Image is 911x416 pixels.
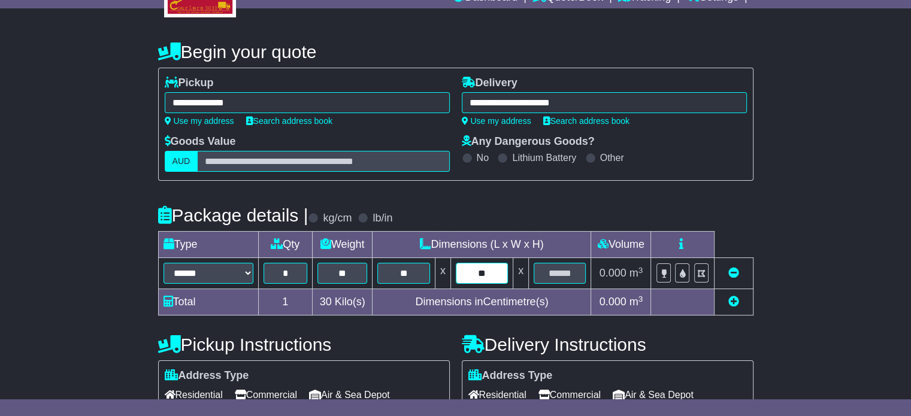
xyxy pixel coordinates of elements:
td: x [435,258,450,289]
h4: Delivery Instructions [462,335,753,354]
label: lb/in [373,212,392,225]
sup: 3 [638,266,643,275]
span: m [629,267,643,279]
td: Total [158,289,258,315]
label: No [477,152,489,163]
label: Any Dangerous Goods? [462,135,595,148]
td: Kilo(s) [312,289,373,315]
h4: Package details | [158,205,308,225]
td: Qty [258,232,312,258]
label: AUD [165,151,198,172]
h4: Begin your quote [158,42,753,62]
a: Use my address [462,116,531,126]
td: Weight [312,232,373,258]
span: 0.000 [600,267,626,279]
a: Search address book [246,116,332,126]
label: Address Type [165,369,249,382]
label: kg/cm [323,212,352,225]
span: Residential [468,385,526,404]
sup: 3 [638,294,643,303]
span: Commercial [235,385,297,404]
span: Air & Sea Depot [309,385,390,404]
label: Goods Value [165,135,236,148]
span: Air & Sea Depot [613,385,694,404]
td: 1 [258,289,312,315]
span: m [629,296,643,308]
td: Volume [591,232,651,258]
span: Commercial [538,385,601,404]
a: Use my address [165,116,234,126]
td: x [513,258,529,289]
label: Delivery [462,77,517,90]
label: Other [600,152,624,163]
label: Pickup [165,77,214,90]
label: Lithium Battery [512,152,576,163]
span: Residential [165,385,223,404]
span: 30 [320,296,332,308]
a: Add new item [728,296,739,308]
td: Dimensions (L x W x H) [373,232,591,258]
span: 0.000 [600,296,626,308]
a: Search address book [543,116,629,126]
td: Type [158,232,258,258]
td: Dimensions in Centimetre(s) [373,289,591,315]
a: Remove this item [728,267,739,279]
label: Address Type [468,369,553,382]
h4: Pickup Instructions [158,335,450,354]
